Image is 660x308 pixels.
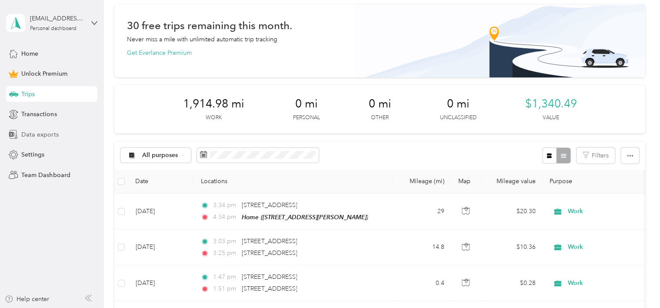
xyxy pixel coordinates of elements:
[21,69,67,78] span: Unlock Premium
[142,152,178,158] span: All purposes
[127,21,292,30] h1: 30 free trips remaining this month.
[440,114,476,122] p: Unclassified
[242,273,297,281] span: [STREET_ADDRESS]
[21,49,38,58] span: Home
[213,248,238,258] span: 3:25 pm
[611,259,660,308] iframe: Everlance-gr Chat Button Frame
[128,265,193,301] td: [DATE]
[30,26,77,31] div: Personal dashboard
[481,265,542,301] td: $0.28
[127,48,191,57] button: Get Everlance Premium
[128,170,193,194] th: Date
[481,170,542,194] th: Mileage value
[193,170,393,194] th: Locations
[242,201,297,209] span: [STREET_ADDRESS]
[393,170,451,194] th: Mileage (mi)
[183,97,244,111] span: 1,914.98 mi
[525,97,577,111] span: $1,340.49
[451,170,481,194] th: Map
[213,284,238,294] span: 1:51 pm
[242,238,297,245] span: [STREET_ADDRESS]
[21,130,58,139] span: Data exports
[481,194,542,230] td: $20.30
[30,14,84,23] div: [EMAIL_ADDRESS][DOMAIN_NAME]
[371,114,389,122] p: Other
[543,114,559,122] p: Value
[21,110,57,119] span: Transactions
[213,212,238,222] span: 4:34 pm
[21,150,44,159] span: Settings
[213,272,238,282] span: 1:47 pm
[5,295,49,304] button: Help center
[293,114,320,122] p: Personal
[354,4,645,77] img: Banner
[568,242,647,252] span: Work
[393,265,451,301] td: 0.4
[213,237,238,246] span: 3:03 pm
[368,97,391,111] span: 0 mi
[242,285,297,292] span: [STREET_ADDRESS]
[577,147,615,164] button: Filters
[21,90,35,99] span: Trips
[127,35,277,44] p: Never miss a mile with unlimited automatic trip tracking
[205,114,221,122] p: Work
[21,171,70,180] span: Team Dashboard
[128,194,193,230] td: [DATE]
[242,249,297,257] span: [STREET_ADDRESS]
[447,97,469,111] span: 0 mi
[393,194,451,230] td: 29
[242,214,368,221] span: Home ([STREET_ADDRESS][PERSON_NAME])
[128,230,193,265] td: [DATE]
[295,97,317,111] span: 0 mi
[568,207,647,216] span: Work
[481,230,542,265] td: $10.36
[393,230,451,265] td: 14.8
[213,201,238,210] span: 3:34 pm
[568,278,647,288] span: Work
